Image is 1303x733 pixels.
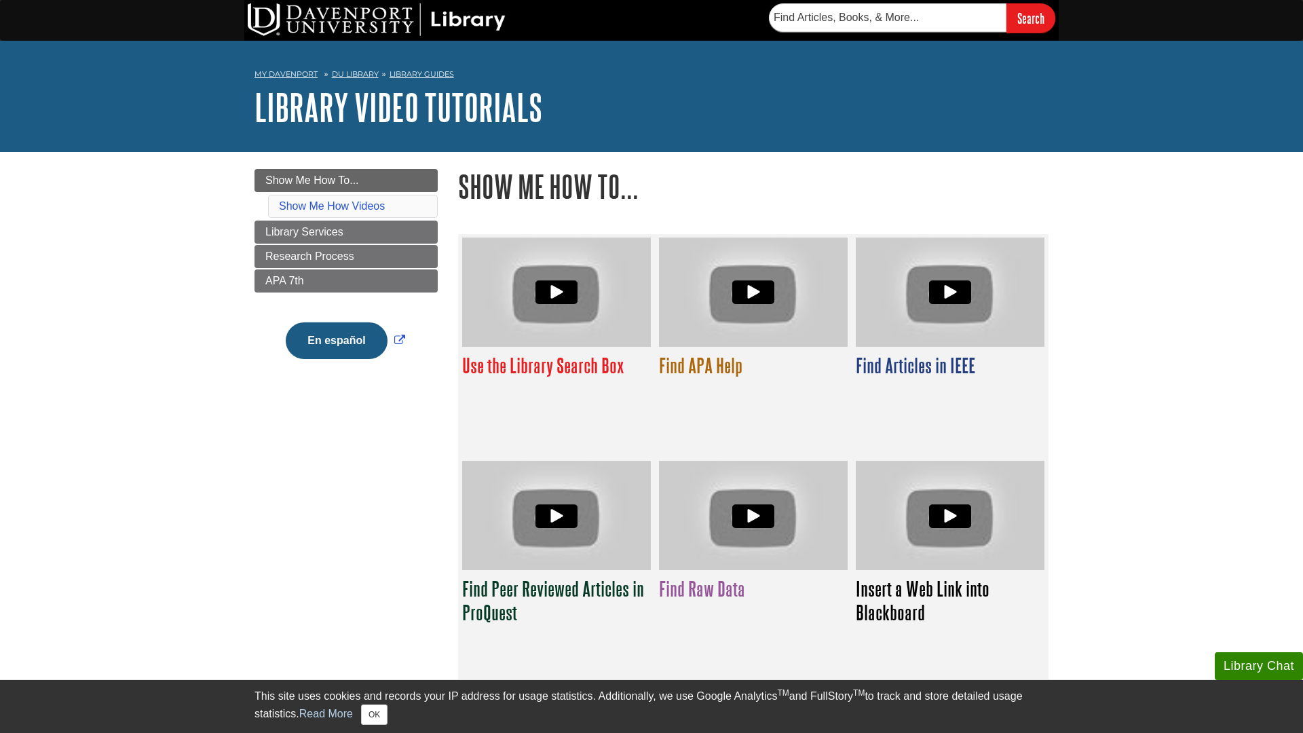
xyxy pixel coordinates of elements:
div: Video: Show Me How to Find APA Help [659,238,847,347]
a: DU Library [332,69,379,79]
a: Read More [299,708,353,719]
sup: TM [777,688,789,698]
a: Library Services [254,221,438,244]
sup: TM [853,688,865,698]
div: Video: Show Me How to Use the Library Search Box [462,238,650,347]
h3: Find Articles in IEEE [856,354,1044,377]
div: Guide Page Menu [254,169,438,382]
h1: Show Me How To... [458,169,1049,204]
div: Video: Show Me How to Find Articles in IEEE [856,238,1044,347]
a: APA 7th [254,269,438,293]
nav: breadcrumb [254,65,1049,87]
h3: Use the Library Search Box [462,354,650,377]
form: Searches DU Library's articles, books, and more [769,3,1055,33]
a: Link opens in new window [282,335,408,346]
h3: Find Raw Data [659,577,847,601]
div: Video: Find Raw Data [659,461,847,570]
span: Show Me How To... [265,174,359,186]
input: Search [1006,3,1055,33]
span: APA 7th [265,275,304,286]
a: Show Me How To... [254,169,438,192]
a: Library Video Tutorials [254,86,542,128]
h3: Find Peer Reviewed Articles in ProQuest [462,577,650,624]
button: Library Chat [1215,652,1303,680]
div: Video: Show Me How to Insert a Web Link into Blackboard [856,461,1044,570]
div: Video: Show Me How to Find Peer Reviewed Articles in ProQuest [462,461,650,570]
input: Find Articles, Books, & More... [769,3,1006,32]
button: En español [286,322,387,359]
button: Close [361,704,388,725]
a: Research Process [254,245,438,268]
a: Library Guides [390,69,454,79]
span: Library Services [265,226,343,238]
a: Show Me How Videos [279,200,385,212]
h3: Insert a Web Link into Blackboard [856,577,1044,624]
span: Research Process [265,250,354,262]
a: My Davenport [254,69,318,80]
div: This site uses cookies and records your IP address for usage statistics. Additionally, we use Goo... [254,688,1049,725]
h3: Find APA Help [659,354,847,377]
img: DU Library [248,3,506,36]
